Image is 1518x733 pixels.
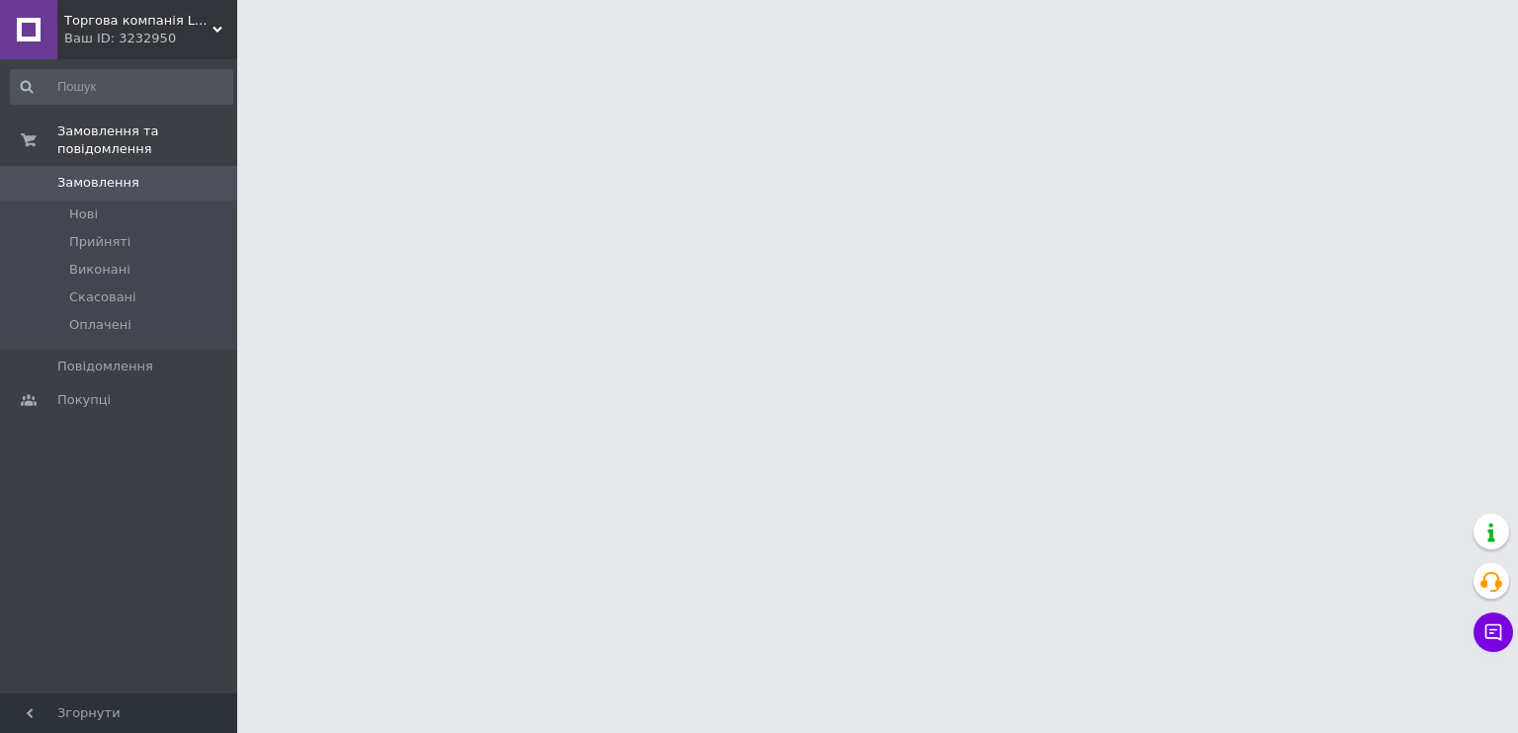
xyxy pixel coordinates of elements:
[57,391,111,409] span: Покупці
[69,316,131,334] span: Оплачені
[57,174,139,192] span: Замовлення
[69,288,136,306] span: Скасовані
[1474,612,1513,652] button: Чат з покупцем
[69,261,130,279] span: Виконані
[69,233,130,251] span: Прийняті
[10,69,233,105] input: Пошук
[57,358,153,375] span: Повідомлення
[57,122,237,158] span: Замовлення та повідомлення
[64,12,212,30] span: Торгова компанія LOSSO
[64,30,237,47] div: Ваш ID: 3232950
[69,205,98,223] span: Нові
